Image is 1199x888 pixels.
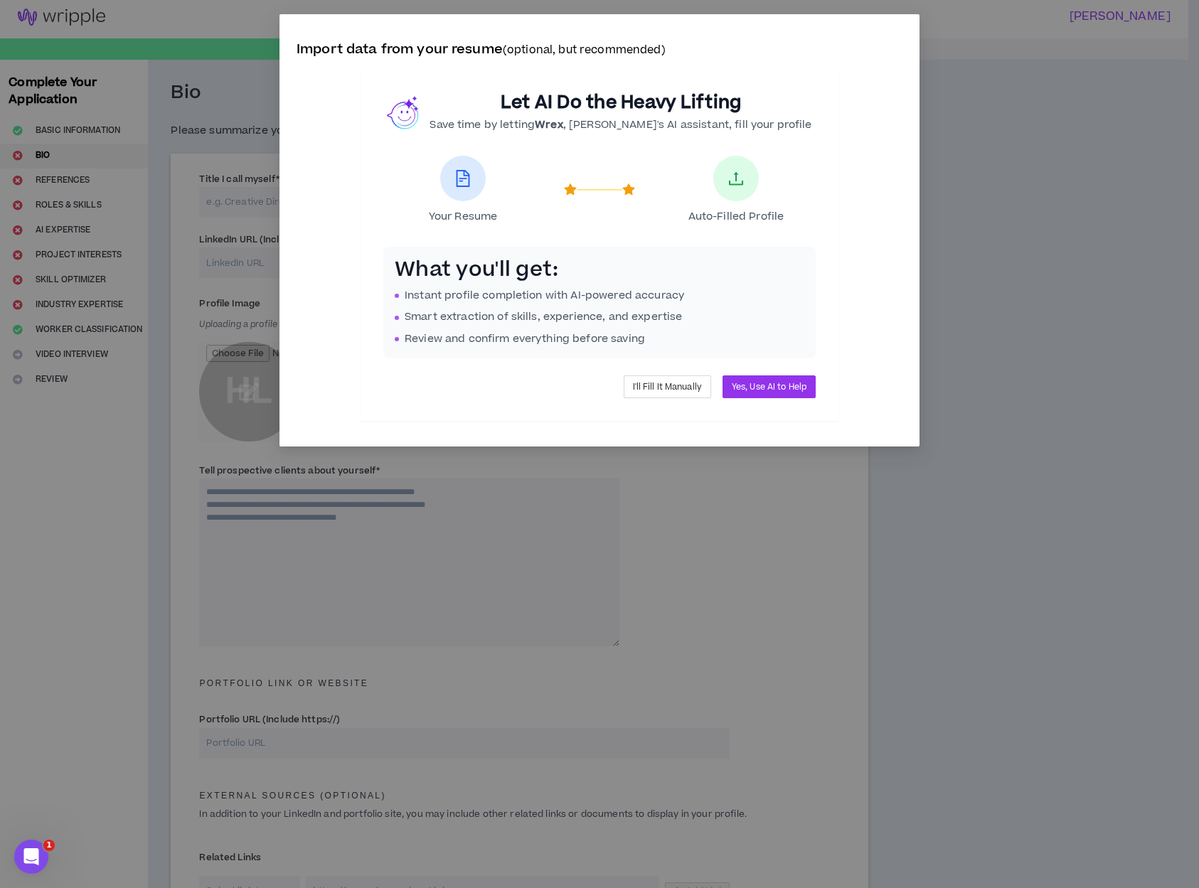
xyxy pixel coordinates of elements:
span: Yes, Use AI to Help [732,380,806,394]
iframe: Intercom live chat [14,840,48,874]
li: Instant profile completion with AI-powered accuracy [395,288,804,304]
small: (optional, but recommended) [503,43,666,58]
button: I'll Fill It Manually [624,375,711,398]
span: upload [728,170,745,187]
span: 1 [43,840,55,851]
img: wrex.png [387,95,421,129]
h2: Let AI Do the Heavy Lifting [430,92,811,114]
h3: What you'll get: [395,258,804,282]
span: Your Resume [429,210,498,224]
li: Smart extraction of skills, experience, and expertise [395,309,804,325]
span: I'll Fill It Manually [633,380,702,394]
span: star [622,183,635,196]
button: Yes, Use AI to Help [723,375,816,398]
p: Save time by letting , [PERSON_NAME]'s AI assistant, fill your profile [430,117,811,133]
button: Close [881,14,920,53]
b: Wrex [535,117,563,132]
p: Import data from your resume [297,40,902,60]
span: Auto-Filled Profile [688,210,784,224]
span: file-text [454,170,471,187]
span: star [564,183,577,196]
li: Review and confirm everything before saving [395,331,804,347]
